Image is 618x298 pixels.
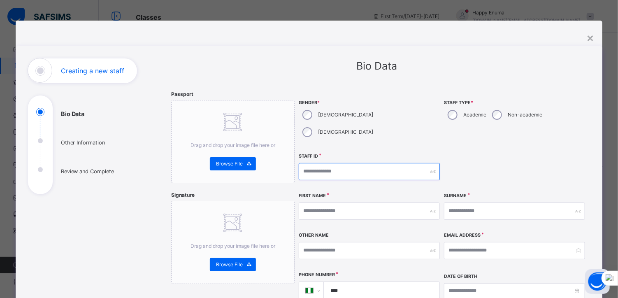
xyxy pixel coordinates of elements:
[171,100,295,183] div: Drag and drop your image file here orBrowse File
[191,243,275,249] span: Drag and drop your image file here or
[216,160,243,168] span: Browse File
[171,91,193,97] span: Passport
[586,29,594,46] div: ×
[318,111,373,119] label: [DEMOGRAPHIC_DATA]
[585,269,610,294] button: Open asap
[318,128,373,136] label: [DEMOGRAPHIC_DATA]
[171,192,195,198] span: Signature
[299,193,326,199] label: First Name
[299,153,318,160] label: Staff ID
[356,60,397,72] span: Bio Data
[299,100,440,106] span: Gender
[444,193,467,199] label: Surname
[299,232,329,239] label: Other Name
[508,111,542,119] label: Non-academic
[216,261,243,268] span: Browse File
[444,273,477,280] label: Date of Birth
[171,201,295,284] div: Drag and drop your image file here orBrowse File
[61,68,125,74] h1: Creating a new staff
[444,232,481,239] label: Email Address
[463,111,486,119] label: Academic
[191,142,275,148] span: Drag and drop your image file here or
[299,272,335,278] label: Phone Number
[444,100,585,106] span: Staff Type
